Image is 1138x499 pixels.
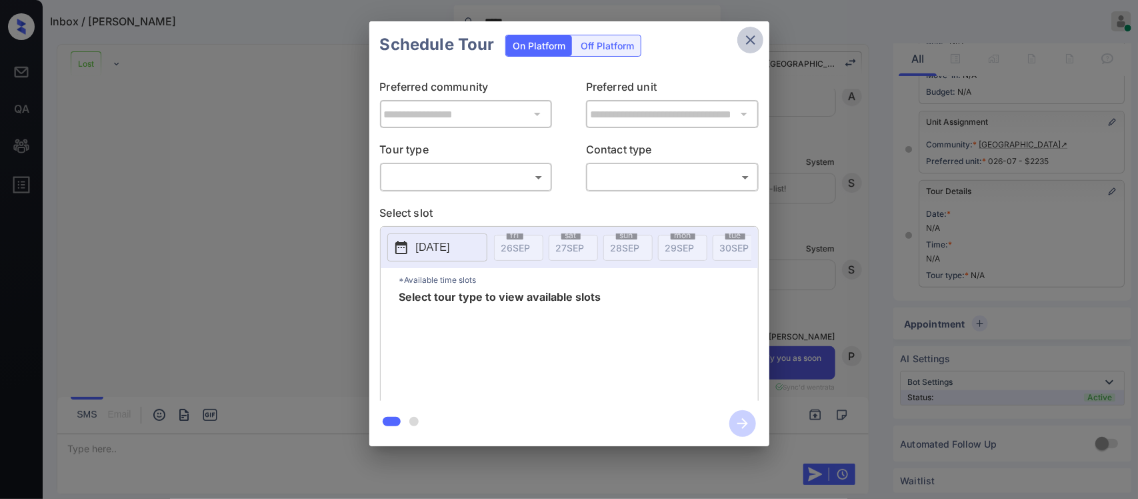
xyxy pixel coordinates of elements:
p: Tour type [380,141,553,163]
div: On Platform [506,35,572,56]
p: Preferred community [380,79,553,100]
p: Select slot [380,205,759,226]
button: [DATE] [387,233,487,262]
p: Contact type [586,141,759,163]
button: close [737,27,764,53]
h2: Schedule Tour [369,21,505,68]
p: *Available time slots [399,268,758,292]
p: Preferred unit [586,79,759,100]
p: [DATE] [416,239,450,256]
div: Off Platform [574,35,641,56]
span: Select tour type to view available slots [399,292,601,398]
